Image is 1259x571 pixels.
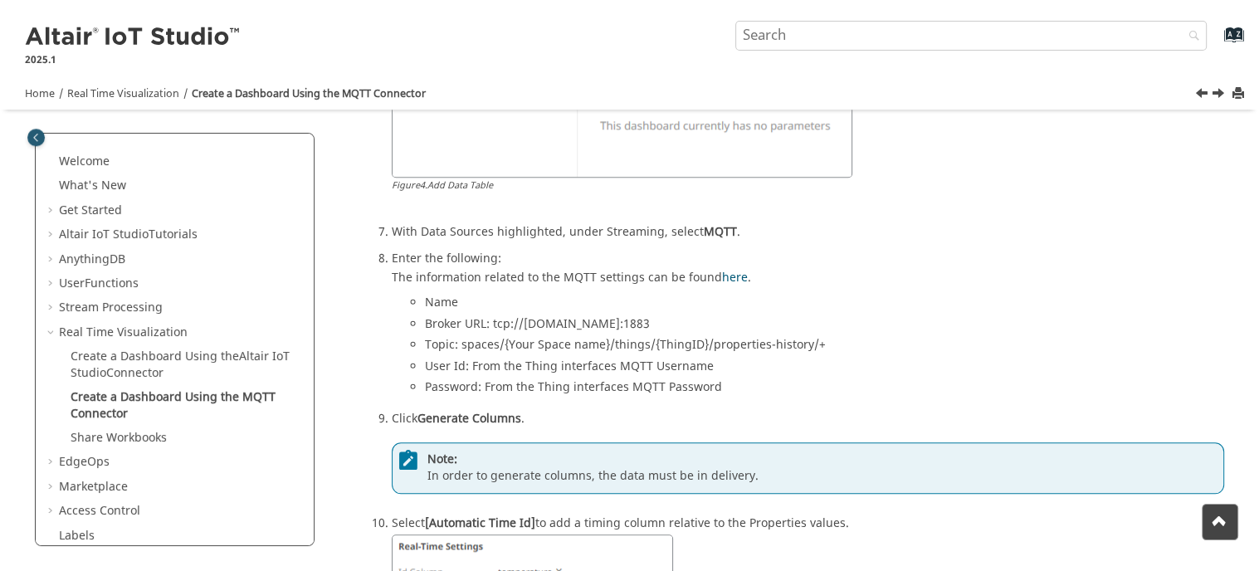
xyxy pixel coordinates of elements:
[1167,21,1213,53] button: Search
[427,451,1218,468] span: Note:
[1198,34,1235,51] a: Go to index terms page
[46,454,59,471] span: Expand EdgeOps
[59,453,110,471] a: EdgeOps
[59,202,122,219] a: Get Started
[59,299,163,316] a: Stream Processing
[392,178,427,193] span: Figure
[425,316,1224,338] li: Broker URL: tcp://[DOMAIN_NAME]:1883
[1197,85,1210,105] a: Previous topic: Create a Dashboard Using the Altair IoT Studio Connector
[427,178,493,193] span: Add Data Table
[1213,85,1227,105] a: Next topic: Share Workbooks
[46,251,59,268] span: Expand AnythingDB
[392,511,849,532] span: Select to add a timing column relative to the Properties values.
[59,153,110,170] a: Welcome
[392,407,525,427] span: Click .
[46,325,59,341] span: Collapse Real Time Visualization
[46,300,59,316] span: Expand Stream Processing
[25,24,242,51] img: Altair IoT Studio
[59,226,149,243] span: Altair IoT Studio
[425,359,1224,380] li: User Id: From the Thing interfaces MQTT Username
[192,86,426,101] a: Create a Dashboard Using the MQTT Connector
[392,220,740,241] span: With Data Sources highlighted, under Streaming, select .
[59,527,95,544] a: Labels
[46,203,59,219] span: Expand Get Started
[59,251,125,268] a: AnythingDB
[425,515,535,532] span: [Automatic Time Id]
[25,52,242,67] p: 2025.1
[704,223,737,241] span: MQTT
[67,86,179,101] a: Real Time Visualization
[59,177,126,194] a: What's New
[46,276,59,292] span: Expand UserFunctions
[425,337,1224,359] li: Topic: spaces/{Your Space name}/things/{ThingID}/properties-history/+
[71,388,276,422] a: Create a Dashboard Using the MQTT Connector
[417,410,521,427] span: Generate Columns
[27,129,45,146] button: Toggle publishing table of content
[71,348,290,382] a: Create a Dashboard Using theAltair IoT StudioConnector
[735,21,1208,51] input: Search query
[1233,83,1247,105] button: Print this page
[85,275,139,292] span: Functions
[425,295,1224,316] li: Name
[425,379,1224,401] li: Password: From the Thing interfaces MQTT Password
[46,479,59,495] span: Expand Marketplace
[59,478,128,495] a: Marketplace
[46,227,59,243] span: Expand Altair IoT StudioTutorials
[59,275,139,292] a: UserFunctions
[392,266,1224,286] div: The information related to the MQTT settings can be found .
[392,246,501,267] span: Enter the following:
[71,429,167,447] a: Share Workbooks
[71,348,290,382] span: Altair IoT Studio
[59,226,198,243] a: Altair IoT StudioTutorials
[25,86,55,101] a: Home
[59,502,140,520] a: Access Control
[425,178,427,193] span: .
[46,503,59,520] span: Expand Access Control
[59,324,188,341] a: Real Time Visualization
[420,178,425,193] span: 4
[722,269,748,286] a: here
[392,442,1224,494] div: In order to generate columns, the data must be in delivery.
